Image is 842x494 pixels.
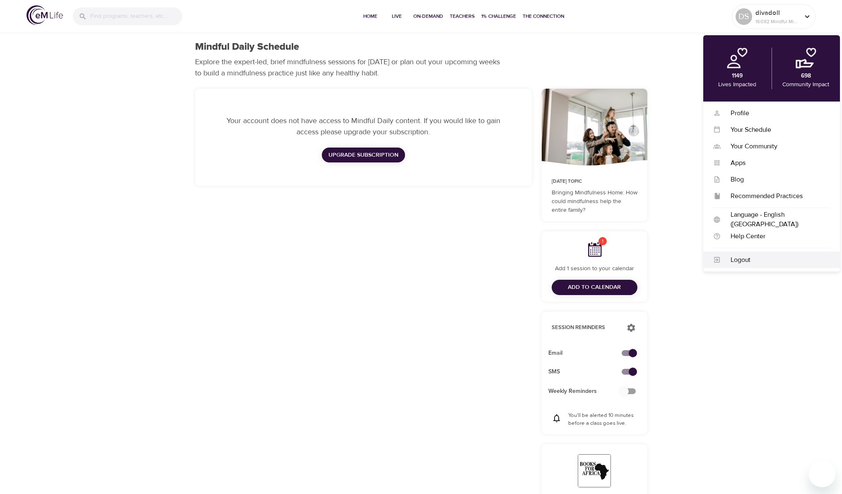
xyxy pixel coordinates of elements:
[552,324,618,332] p: Session Reminders
[796,48,816,68] img: community.png
[552,264,637,273] p: Add 1 session to your calendar
[721,142,830,151] div: Your Community
[222,115,505,138] p: Your account does not have access to Mindful Daily content. If you would like to gain access plea...
[552,280,637,295] button: Add to Calendar
[721,175,830,184] div: Blog
[721,232,830,241] div: Help Center
[721,191,830,201] div: Recommended Practices
[568,282,621,293] span: Add to Calendar
[782,80,829,89] p: Community Impact
[195,41,299,53] h1: Mindful Daily Schedule
[721,125,830,135] div: Your Schedule
[413,12,443,21] span: On-Demand
[548,368,627,376] span: SMS
[721,210,830,229] div: Language - English ([GEOGRAPHIC_DATA])
[755,18,799,25] p: 16082 Mindful Minutes
[732,72,743,80] p: 1149
[598,237,607,245] span: 1
[548,387,627,396] span: Weekly Reminders
[523,12,564,21] span: The Connection
[27,5,63,25] img: logo
[721,158,830,168] div: Apps
[718,80,756,89] p: Lives Impacted
[727,48,748,68] img: personal.png
[552,178,637,185] p: [DATE] Topic
[755,8,799,18] p: divadoll
[195,56,506,79] p: Explore the expert-led, brief mindfulness sessions for [DATE] or plan out your upcoming weeks to ...
[801,72,811,80] p: 698
[328,150,398,160] span: Upgrade Subscription
[90,7,182,25] input: Find programs, teachers, etc...
[552,189,637,215] p: Bringing Mindfulness Home: How could mindfulness help the entire family?
[450,12,475,21] span: Teachers
[548,349,627,358] span: Email
[721,109,830,118] div: Profile
[322,148,405,163] button: Upgrade Subscription
[721,255,830,265] div: Logout
[809,461,835,487] iframe: Button to launch messaging window
[568,412,637,428] p: You'll be alerted 10 minutes before a class goes live.
[736,8,752,25] div: DS
[360,12,380,21] span: Home
[387,12,407,21] span: Live
[481,12,516,21] span: 1% Challenge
